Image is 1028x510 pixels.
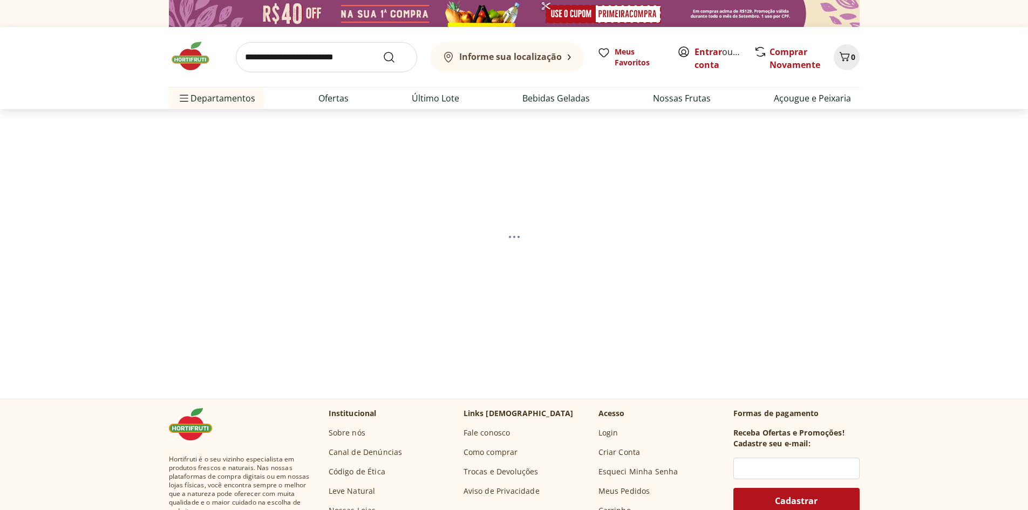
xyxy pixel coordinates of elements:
[236,42,417,72] input: search
[695,46,722,58] a: Entrar
[329,447,403,458] a: Canal de Denúncias
[178,85,255,111] span: Departamentos
[169,408,223,440] img: Hortifruti
[615,46,664,68] span: Meus Favoritos
[522,92,590,105] a: Bebidas Geladas
[653,92,711,105] a: Nossas Frutas
[851,52,855,62] span: 0
[774,92,851,105] a: Açougue e Peixaria
[464,447,518,458] a: Como comprar
[775,497,818,505] span: Cadastrar
[733,408,860,419] p: Formas de pagamento
[598,408,625,419] p: Acesso
[318,92,349,105] a: Ofertas
[329,486,376,497] a: Leve Natural
[464,427,510,438] a: Fale conosco
[597,46,664,68] a: Meus Favoritos
[464,408,574,419] p: Links [DEMOGRAPHIC_DATA]
[733,438,811,449] h3: Cadastre seu e-mail:
[464,486,540,497] a: Aviso de Privacidade
[695,46,754,71] a: Criar conta
[770,46,820,71] a: Comprar Novamente
[329,466,385,477] a: Código de Ética
[695,45,743,71] span: ou
[464,466,539,477] a: Trocas e Devoluções
[598,486,650,497] a: Meus Pedidos
[169,40,223,72] img: Hortifruti
[598,427,618,438] a: Login
[412,92,459,105] a: Último Lote
[383,51,409,64] button: Submit Search
[329,427,365,438] a: Sobre nós
[430,42,584,72] button: Informe sua localização
[459,51,562,63] b: Informe sua localização
[598,447,641,458] a: Criar Conta
[733,427,845,438] h3: Receba Ofertas e Promoções!
[598,466,678,477] a: Esqueci Minha Senha
[329,408,377,419] p: Institucional
[178,85,190,111] button: Menu
[834,44,860,70] button: Carrinho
